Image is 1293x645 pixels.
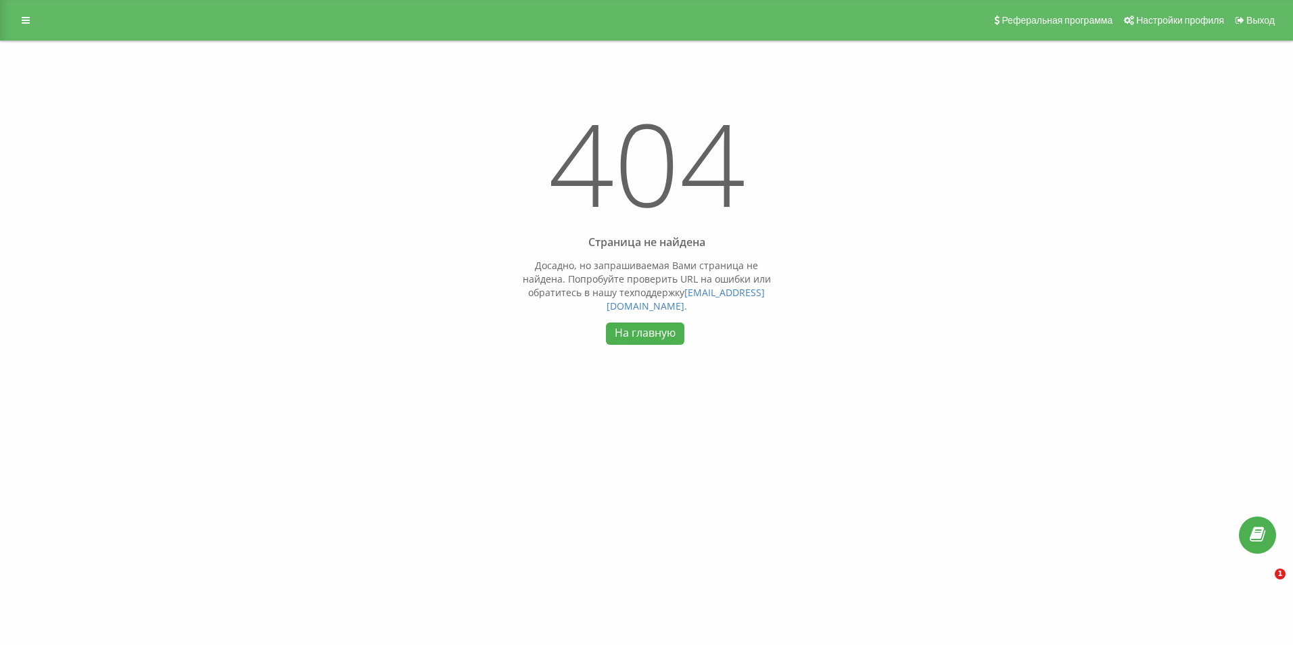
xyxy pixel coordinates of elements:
span: 1 [1275,569,1286,579]
span: Выход [1246,15,1275,26]
span: Реферальная программа [1002,15,1112,26]
a: [EMAIL_ADDRESS][DOMAIN_NAME] [607,286,766,312]
div: Страница не найдена [521,236,772,249]
h1: 404 [521,89,772,249]
a: На главную [606,322,684,345]
iframe: Intercom live chat [1247,569,1279,601]
p: Досадно, но запрашиваемая Вами страница не найдена. Попробуйте проверить URL на ошибки или обрати... [521,259,772,313]
span: Настройки профиля [1136,15,1224,26]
